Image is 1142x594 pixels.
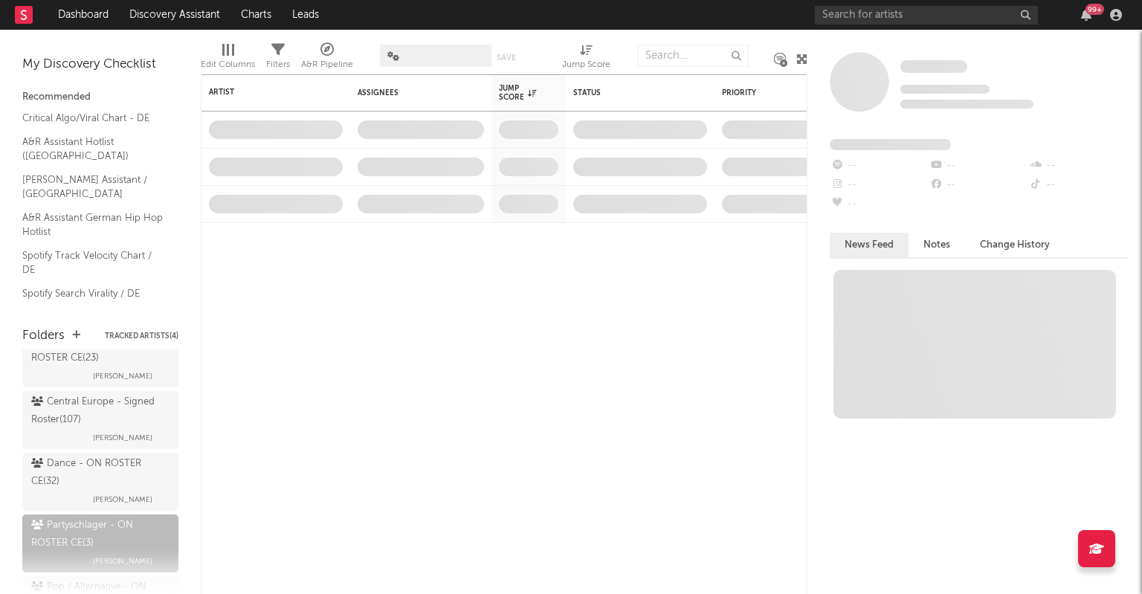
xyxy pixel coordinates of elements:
[637,45,749,67] input: Search...
[722,88,781,97] div: Priority
[830,156,929,175] div: --
[31,517,166,552] div: Partyschlager - ON ROSTER CE ( 3 )
[22,172,164,202] a: [PERSON_NAME] Assistant / [GEOGRAPHIC_DATA]
[201,56,255,74] div: Edit Columns
[965,233,1065,257] button: Change History
[22,110,164,126] a: Critical Algo/Viral Chart - DE
[929,175,1028,195] div: --
[1028,156,1127,175] div: --
[22,453,178,511] a: Dance - ON ROSTER CE(32)[PERSON_NAME]
[22,56,178,74] div: My Discovery Checklist
[105,332,178,340] button: Tracked Artists(4)
[93,552,152,570] span: [PERSON_NAME]
[900,59,967,74] a: Some Artist
[22,391,178,449] a: Central Europe - Signed Roster(107)[PERSON_NAME]
[1081,9,1091,21] button: 99+
[830,233,909,257] button: News Feed
[1085,4,1104,15] div: 99 +
[929,156,1028,175] div: --
[22,514,178,572] a: Partyschlager - ON ROSTER CE(3)[PERSON_NAME]
[31,455,166,491] div: Dance - ON ROSTER CE ( 32 )
[830,175,929,195] div: --
[22,210,164,240] a: A&R Assistant German Hip Hop Hotlist
[93,367,152,385] span: [PERSON_NAME]
[22,248,164,278] a: Spotify Track Velocity Chart / DE
[1028,175,1127,195] div: --
[358,88,462,97] div: Assignees
[301,56,353,74] div: A&R Pipeline
[31,393,166,429] div: Central Europe - Signed Roster ( 107 )
[266,56,290,74] div: Filters
[31,332,166,367] div: Atlantic / HipHop - ON ROSTER CE ( 23 )
[201,37,255,80] div: Edit Columns
[900,60,967,73] span: Some Artist
[22,329,178,387] a: Atlantic / HipHop - ON ROSTER CE(23)[PERSON_NAME]
[562,56,610,74] div: Jump Score
[573,88,670,97] div: Status
[266,37,290,80] div: Filters
[497,54,516,62] button: Save
[22,327,65,345] div: Folders
[830,195,929,214] div: --
[909,233,965,257] button: Notes
[209,88,320,97] div: Artist
[22,134,164,164] a: A&R Assistant Hotlist ([GEOGRAPHIC_DATA])
[499,84,536,102] div: Jump Score
[900,85,990,94] span: Tracking Since: [DATE]
[22,88,178,106] div: Recommended
[22,285,164,302] a: Spotify Search Virality / DE
[301,37,353,80] div: A&R Pipeline
[93,491,152,509] span: [PERSON_NAME]
[93,429,152,447] span: [PERSON_NAME]
[815,6,1038,25] input: Search for artists
[830,139,951,150] span: Fans Added by Platform
[562,37,610,80] div: Jump Score
[900,100,1033,109] span: 0 fans last week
